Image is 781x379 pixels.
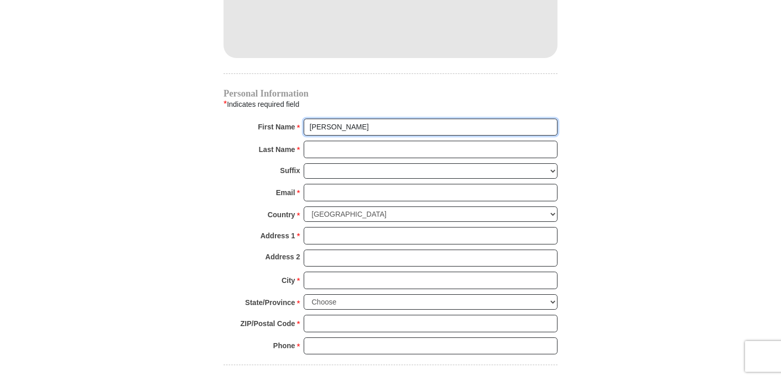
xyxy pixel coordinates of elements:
[273,338,295,353] strong: Phone
[224,98,557,111] div: Indicates required field
[282,273,295,288] strong: City
[245,295,295,310] strong: State/Province
[259,142,295,157] strong: Last Name
[268,207,295,222] strong: Country
[265,250,300,264] strong: Address 2
[258,120,295,134] strong: First Name
[280,163,300,178] strong: Suffix
[224,89,557,98] h4: Personal Information
[261,229,295,243] strong: Address 1
[240,316,295,331] strong: ZIP/Postal Code
[276,185,295,200] strong: Email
